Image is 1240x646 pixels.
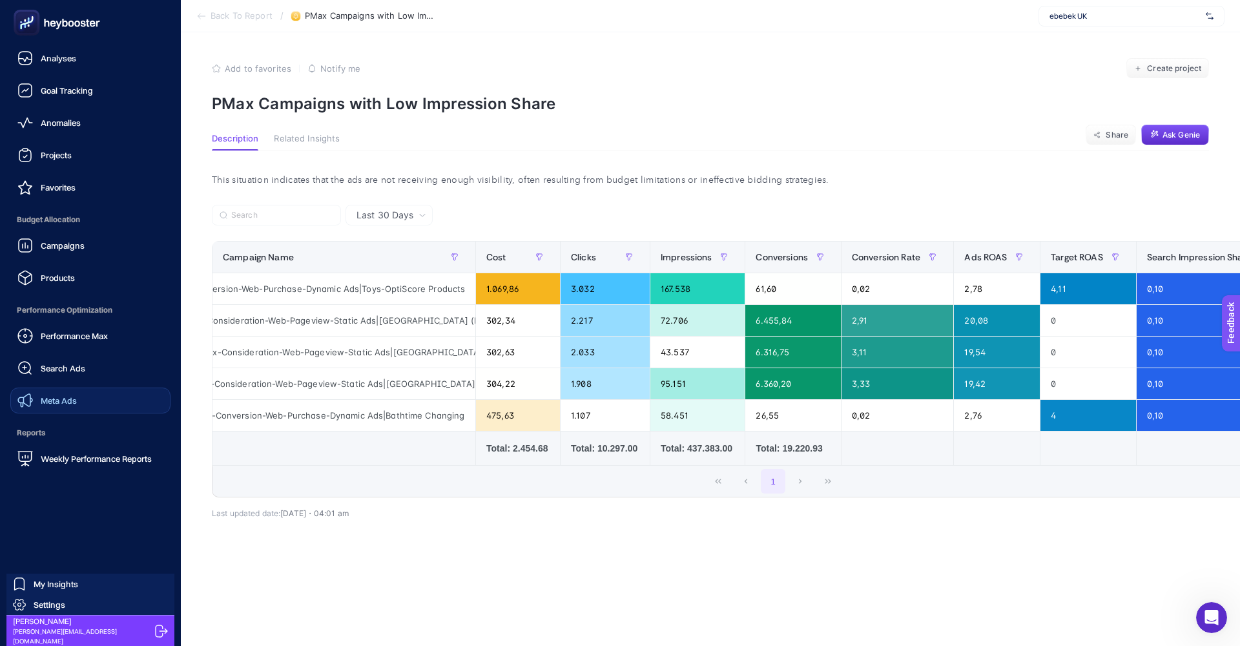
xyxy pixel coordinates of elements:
span: Ads ROAS [964,252,1007,262]
button: Send a message… [222,418,242,439]
a: Weekly Performance Reports [10,446,170,472]
div: 0 [1040,305,1135,336]
span: Reports [10,420,170,446]
div: 6.360,20 [745,368,840,399]
button: Related Insights [274,134,340,151]
span: Clicks [571,252,596,262]
span: I have an idea [57,248,125,260]
span: Back To Report [211,11,273,21]
div: 3,11 [842,337,954,368]
a: Campaigns [10,233,170,258]
div: 6.316,75 [745,337,840,368]
div: 2,78 [954,273,1040,304]
input: Search [231,211,333,220]
div: 3,33 [842,368,954,399]
button: Notify me [307,63,360,74]
span: Feedback [8,4,49,14]
div: 20,08 [954,305,1040,336]
div: 61,60 [745,273,840,304]
span: Goal Tracking [41,85,93,96]
div: 19,54 [954,337,1040,368]
span: Meta Ads [41,395,77,406]
div: 302,34 [476,305,560,336]
div: 26,55 [745,400,840,431]
div: PMax-Consideration-Web-Pageview-Static Ads|[GEOGRAPHIC_DATA] (Havas) [212,337,475,368]
div: 1.107 [561,400,650,431]
div: 2.217 [561,305,650,336]
span: Campaign Name [223,252,294,262]
a: Contact us [116,95,162,105]
button: Start recording [82,423,92,433]
span: Performance Max [41,331,108,341]
button: Upload attachment [61,423,72,433]
span: Products [41,273,75,283]
span: Notify me [320,63,360,74]
span: PMax Campaigns with Low Impression Share [305,11,434,21]
span: Add to favorites [225,63,291,74]
span: Share [1106,130,1128,140]
div: 0,02 [842,400,954,431]
div: 1.908 [561,368,650,399]
button: Ask Genie [1141,125,1209,145]
div: 95.151 [650,368,745,399]
textarea: Message… [11,396,247,418]
a: Favorites [10,174,170,200]
a: My Insights [6,574,174,594]
div: 2,76 [954,400,1040,431]
span: Performance Optimization [10,297,170,323]
a: Search Ads [10,355,170,381]
span: Impressions [661,252,712,262]
span: Settings [34,599,65,610]
span: Tell us what you think [59,77,174,90]
span: Campaigns [41,240,85,251]
button: Emoji picker [20,423,30,433]
div: Close [227,5,250,28]
span: Search Ads [41,363,85,373]
span: Weekly Performance Reports [41,453,152,464]
span: Anomalies [41,118,81,128]
span: Target ROAS [1051,252,1103,262]
div: 6.455,84 [745,305,840,336]
div: 167.538 [650,273,745,304]
span: I don't like something [57,216,159,228]
div: 4 [1040,400,1135,431]
h1: heybooster [63,6,120,16]
div: 19,42 [954,368,1040,399]
a: Projects [10,142,170,168]
button: Description [212,134,258,151]
a: Analyses [10,45,170,71]
span: [PERSON_NAME][EMAIL_ADDRESS][DOMAIN_NAME] [13,627,150,646]
div: 43.537 [650,337,745,368]
div: 2.033 [561,337,650,368]
span: ebebek UK [1049,11,1201,21]
span: Need help? [70,95,116,105]
img: svg%3e [1206,10,1214,23]
div: Total: 437.383.00 [661,442,734,455]
span: Description [212,134,258,144]
div: 302,63 [476,337,560,368]
div: 2,91 [842,305,954,336]
span: Analyses [41,53,76,63]
a: Performance Max [10,323,170,349]
span: Conversion Rate [852,252,920,262]
span: I like something [57,183,133,196]
div: 0 [1040,368,1135,399]
div: 475,63 [476,400,560,431]
div: 304,22 [476,368,560,399]
span: Favorites [41,182,76,193]
p: PMax Campaigns with Low Impression Share [212,94,1209,113]
span: Last 30 Days [356,209,413,222]
span: Cost [486,252,506,262]
a: Settings [6,594,174,615]
img: Profile image for Sahin [37,7,57,28]
div: 0 [1040,337,1135,368]
div: 1.069,86 [476,273,560,304]
button: Gif picker [41,423,51,433]
a: Products [10,265,170,291]
div: 4,11 [1040,273,1135,304]
div: 0,02 [842,273,954,304]
span: Budget Allocation [10,207,170,233]
div: 58.451 [650,400,745,431]
div: Total: 2.454.68 [486,442,550,455]
span: Related Insights [274,134,340,144]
